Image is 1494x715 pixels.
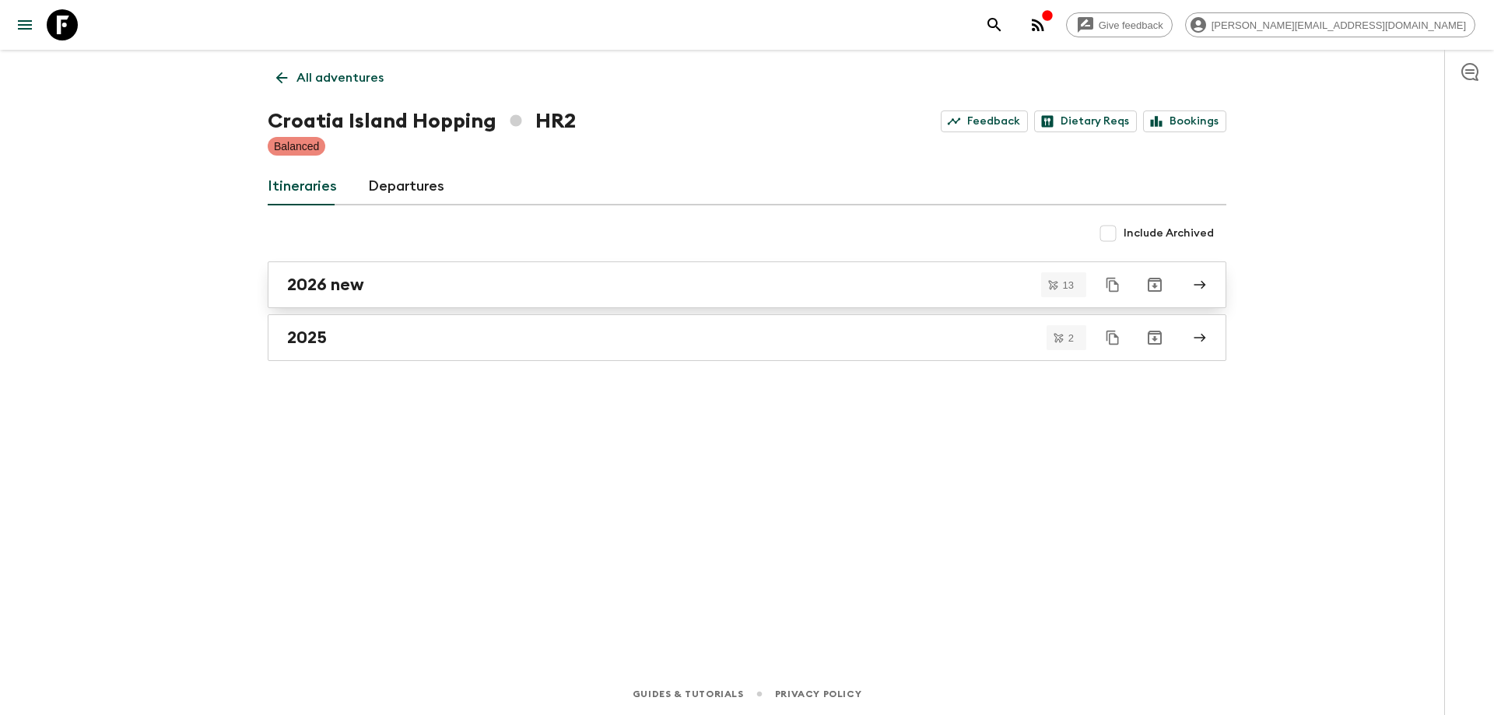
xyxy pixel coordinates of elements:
[1099,324,1127,352] button: Duplicate
[268,314,1226,361] a: 2025
[287,328,327,348] h2: 2025
[274,138,319,154] p: Balanced
[1090,19,1172,31] span: Give feedback
[1099,271,1127,299] button: Duplicate
[1139,322,1170,353] button: Archive
[1059,333,1083,343] span: 2
[296,68,384,87] p: All adventures
[1139,269,1170,300] button: Archive
[268,62,392,93] a: All adventures
[1124,226,1214,241] span: Include Archived
[1034,110,1137,132] a: Dietary Reqs
[1185,12,1475,37] div: [PERSON_NAME][EMAIL_ADDRESS][DOMAIN_NAME]
[775,685,861,703] a: Privacy Policy
[1066,12,1173,37] a: Give feedback
[368,168,444,205] a: Departures
[1143,110,1226,132] a: Bookings
[1203,19,1475,31] span: [PERSON_NAME][EMAIL_ADDRESS][DOMAIN_NAME]
[268,106,576,137] h1: Croatia Island Hopping HR2
[9,9,40,40] button: menu
[268,168,337,205] a: Itineraries
[979,9,1010,40] button: search adventures
[268,261,1226,308] a: 2026 new
[941,110,1028,132] a: Feedback
[287,275,364,295] h2: 2026 new
[633,685,744,703] a: Guides & Tutorials
[1054,280,1083,290] span: 13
